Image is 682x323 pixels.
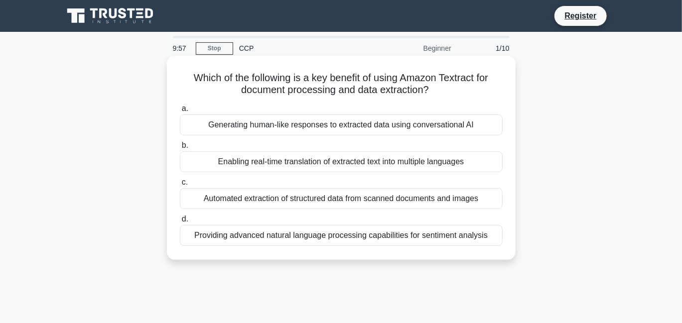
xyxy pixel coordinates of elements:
[196,42,233,55] a: Stop
[457,38,516,58] div: 1/10
[180,151,503,172] div: Enabling real-time translation of extracted text into multiple languages
[180,114,503,135] div: Generating human-like responses to extracted data using conversational AI
[370,38,457,58] div: Beginner
[182,215,188,223] span: d.
[180,225,503,246] div: Providing advanced natural language processing capabilities for sentiment analysis
[179,72,504,97] h5: Which of the following is a key benefit of using Amazon Textract for document processing and data...
[180,188,503,209] div: Automated extraction of structured data from scanned documents and images
[558,9,602,22] a: Register
[182,141,188,149] span: b.
[182,104,188,112] span: a.
[167,38,196,58] div: 9:57
[233,38,370,58] div: CCP
[182,178,188,186] span: c.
